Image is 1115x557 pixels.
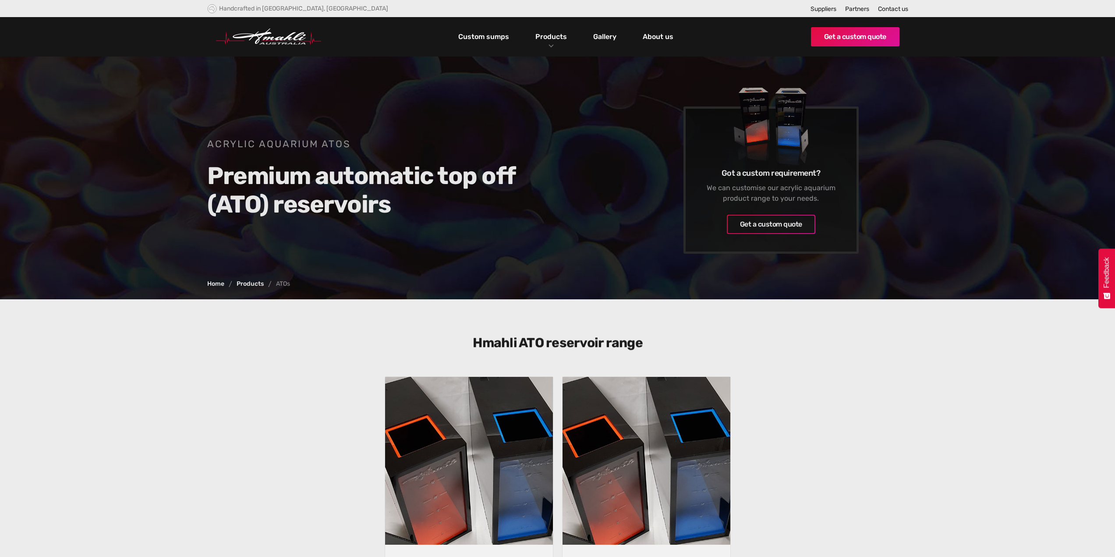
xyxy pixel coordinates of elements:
button: Feedback - Show survey [1098,248,1115,308]
h1: Acrylic Aquarium ATOs [207,138,545,151]
div: We can customise our acrylic aquarium product range to your needs. [698,183,843,204]
a: Suppliers [811,5,836,13]
div: ATOs [276,281,290,287]
a: About us [641,29,676,44]
div: Get a custom quote [740,219,802,230]
a: Products [237,281,264,287]
a: Products [533,30,569,43]
h6: Got a custom requirement? [698,168,843,178]
a: home [216,28,321,45]
a: Get a custom quote [726,215,815,234]
a: Contact us [878,5,908,13]
a: Gallery [591,29,619,44]
a: Custom sumps [456,29,511,44]
img: ATO 30.0 [563,377,730,545]
img: Hmahli Australia Logo [216,28,321,45]
img: ATO 15.0 [385,377,553,545]
img: ATOs [698,65,843,194]
a: Home [207,281,224,287]
h3: Hmahli ATO reservoir range [389,335,726,351]
div: Handcrafted in [GEOGRAPHIC_DATA], [GEOGRAPHIC_DATA] [219,5,388,12]
span: Feedback [1103,257,1111,288]
a: Get a custom quote [811,27,899,46]
div: Products [529,17,573,57]
h2: Premium automatic top off (ATO) reservoirs [207,162,545,219]
a: Partners [845,5,869,13]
